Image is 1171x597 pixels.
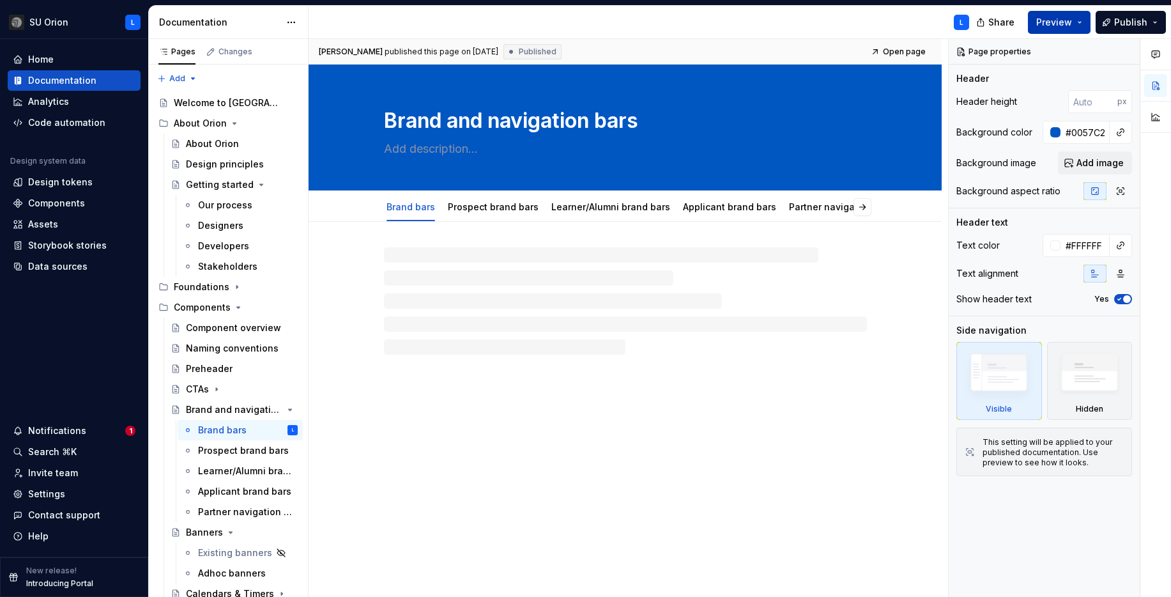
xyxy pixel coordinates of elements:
div: Getting started [186,178,254,191]
a: Adhoc banners [178,563,303,584]
div: About Orion [153,113,303,134]
a: Getting started [165,174,303,195]
div: Foundations [174,281,229,293]
a: Stakeholders [178,256,303,277]
div: Header text [956,216,1008,229]
a: Design tokens [8,172,141,192]
span: [PERSON_NAME] [319,47,383,57]
div: Show header text [956,293,1032,306]
div: Design system data [10,156,86,166]
div: Designers [198,219,243,232]
p: px [1117,97,1127,107]
div: Side navigation [956,324,1027,337]
div: About Orion [186,137,239,150]
label: Yes [1094,294,1109,304]
p: New release! [26,566,77,576]
div: Components [28,197,85,210]
a: Components [8,193,141,213]
div: Our process [198,199,252,212]
div: Hidden [1047,342,1133,420]
a: Applicant brand bars [683,201,776,212]
a: Welcome to [GEOGRAPHIC_DATA] [153,93,303,113]
div: This setting will be applied to your published documentation. Use preview to see how it looks. [983,437,1124,468]
button: Publish [1096,11,1166,34]
div: L [960,17,963,27]
a: Design principles [165,154,303,174]
div: Existing banners [198,547,272,559]
a: Our process [178,195,303,215]
div: Home [28,53,54,66]
div: SU Orion [29,16,68,29]
span: Open page [883,47,926,57]
div: Banners [186,526,223,539]
a: Open page [867,43,931,61]
div: Code automation [28,116,105,129]
a: CTAs [165,379,303,399]
button: Add [153,70,201,88]
div: Developers [198,240,249,252]
input: Auto [1060,234,1110,257]
a: Partner navigation bars [178,502,303,522]
button: Preview [1028,11,1091,34]
div: Text alignment [956,267,1018,280]
a: Learner/Alumni brand bars [178,461,303,481]
a: Designers [178,215,303,236]
a: Settings [8,484,141,504]
a: Prospect brand bars [178,440,303,461]
div: Analytics [28,95,69,108]
div: L [292,424,294,437]
div: Help [28,530,49,543]
div: Component overview [186,322,281,334]
button: Share [970,11,1023,34]
div: Design tokens [28,176,93,189]
span: Published [519,47,556,57]
div: Prospect brand bars [443,193,544,220]
div: Learner/Alumni brand bars [198,465,295,477]
div: Pages [158,47,195,57]
div: Background color [956,126,1032,139]
div: Data sources [28,260,88,273]
div: Changes [218,47,252,57]
div: Documentation [159,16,280,29]
a: Naming conventions [165,338,303,359]
button: Add image [1058,151,1132,174]
div: Applicant brand bars [678,193,781,220]
a: Invite team [8,463,141,483]
button: Contact support [8,505,141,525]
span: Preview [1036,16,1072,29]
a: Data sources [8,256,141,277]
p: Introducing Portal [26,578,93,589]
div: Invite team [28,467,78,479]
a: Brand barsL [178,420,303,440]
div: About Orion [174,117,227,130]
button: Notifications1 [8,421,141,441]
a: Code automation [8,112,141,133]
div: Assets [28,218,58,231]
div: Brand and navigation bars [186,403,282,416]
div: Brand bars [381,193,440,220]
div: Applicant brand bars [198,485,291,498]
a: About Orion [165,134,303,154]
div: Settings [28,488,65,500]
div: Welcome to [GEOGRAPHIC_DATA] [174,97,279,109]
button: Search ⌘K [8,442,141,462]
div: Adhoc banners [198,567,266,580]
div: Search ⌘K [28,446,77,458]
div: Components [153,297,303,318]
a: Analytics [8,91,141,112]
span: 1 [125,426,135,436]
div: Hidden [1076,404,1103,414]
div: Notifications [28,424,86,437]
div: L [131,17,135,27]
a: Component overview [165,318,303,338]
a: Prospect brand bars [448,201,539,212]
div: Storybook stories [28,239,107,252]
a: Developers [178,236,303,256]
div: Design principles [186,158,264,171]
div: Background image [956,157,1036,169]
span: Add [169,74,185,84]
div: Header height [956,95,1017,108]
div: CTAs [186,383,209,396]
input: Auto [1068,90,1117,113]
div: Learner/Alumni brand bars [546,193,675,220]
